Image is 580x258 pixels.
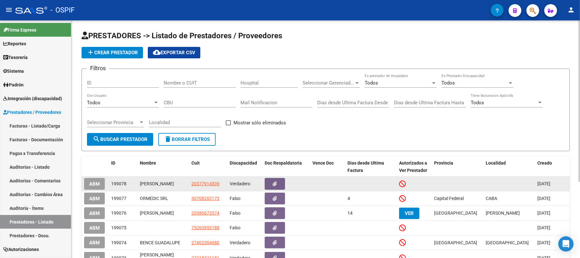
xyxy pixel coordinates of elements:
[3,95,62,102] span: Integración (discapacidad)
[312,160,334,166] span: Vence Doc
[397,156,432,177] datatable-header-cell: Autorizados a Ver Prestador
[537,196,550,201] span: [DATE]
[365,80,378,86] span: Todos
[233,119,286,127] span: Mostrar sólo eliminados
[87,100,100,106] span: Todos
[434,240,477,245] span: [GEOGRAPHIC_DATA]
[111,181,126,186] span: 199078
[262,156,310,177] datatable-header-cell: Doc Respaldatoria
[5,6,13,14] mat-icon: menu
[434,196,464,201] span: Capital Federal
[140,160,156,166] span: Nombre
[347,196,350,201] span: 4
[93,135,100,143] mat-icon: search
[191,210,219,216] span: 20380672074
[347,210,353,216] span: 14
[87,50,138,55] span: Crear Prestador
[441,80,455,86] span: Todos
[3,68,24,75] span: Sistema
[399,160,427,173] span: Autorizados a Ver Prestador
[230,240,250,245] span: Verdadero
[111,210,126,216] span: 199076
[486,210,520,216] span: [PERSON_NAME]
[310,156,345,177] datatable-header-cell: Vence Doc
[230,225,240,230] span: Falso
[87,48,94,56] mat-icon: add
[3,54,28,61] span: Tesorería
[50,3,75,17] span: - OSPIF
[230,210,240,216] span: Falso
[89,196,100,202] span: ABM
[89,225,100,231] span: ABM
[111,225,126,230] span: 199075
[89,210,100,216] span: ABM
[89,240,100,246] span: ABM
[158,133,216,146] button: Borrar Filtros
[405,210,414,216] span: VER
[537,160,552,166] span: Creado
[109,156,137,177] datatable-header-cell: ID
[140,239,186,247] div: BENCE GUADALUPE
[3,246,39,253] span: Autorizaciones
[84,237,105,248] button: ABM
[87,120,139,125] span: Seleccionar Provincia
[82,47,143,58] button: Crear Prestador
[87,64,109,73] h3: Filtros
[191,225,219,230] span: 75263953188
[82,31,282,40] span: PRESTADORES -> Listado de Prestadores / Proveedores
[535,156,570,177] datatable-header-cell: Creado
[471,100,484,106] span: Todos
[537,225,550,230] span: [DATE]
[164,135,172,143] mat-icon: delete
[153,48,161,56] mat-icon: cloud_download
[191,240,219,245] span: 27402304680
[537,240,550,245] span: [DATE]
[434,160,453,166] span: Provincia
[111,240,126,245] span: 199074
[111,160,115,166] span: ID
[164,136,210,142] span: Borrar Filtros
[3,109,61,116] span: Prestadores / Proveedores
[558,236,574,252] div: Open Intercom Messenger
[434,210,477,216] span: [GEOGRAPHIC_DATA]
[486,240,529,245] span: [GEOGRAPHIC_DATA]
[345,156,397,177] datatable-header-cell: Dias desde Ultima Factura
[3,81,24,88] span: Padrón
[191,181,219,186] span: 20377914539
[347,160,384,173] span: Dias desde Ultima Factura
[87,133,153,146] button: Buscar Prestador
[265,160,302,166] span: Doc Respaldatoria
[3,26,36,33] span: Firma Express
[303,80,354,86] span: Seleccionar Gerenciador
[399,208,419,219] button: VER
[84,207,105,219] button: ABM
[84,178,105,190] button: ABM
[537,210,550,216] span: [DATE]
[483,156,535,177] datatable-header-cell: Localidad
[140,195,186,202] div: ORMEDIC SRL
[111,196,126,201] span: 199077
[537,181,550,186] span: [DATE]
[148,47,200,58] button: Exportar CSV
[89,181,100,187] span: ABM
[191,196,219,201] span: 30708202173
[189,156,227,177] datatable-header-cell: Cuit
[140,180,186,188] div: [PERSON_NAME]
[567,6,575,14] mat-icon: person
[227,156,262,177] datatable-header-cell: Discapacidad
[140,210,186,217] div: [PERSON_NAME]
[432,156,483,177] datatable-header-cell: Provincia
[84,193,105,204] button: ABM
[230,160,257,166] span: Discapacidad
[93,136,147,142] span: Buscar Prestador
[191,160,200,166] span: Cuit
[153,50,195,55] span: Exportar CSV
[486,160,506,166] span: Localidad
[230,181,250,186] span: Verdadero
[3,40,26,47] span: Reportes
[84,222,105,234] button: ABM
[486,196,497,201] span: CABA
[137,156,189,177] datatable-header-cell: Nombre
[230,196,240,201] span: Falso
